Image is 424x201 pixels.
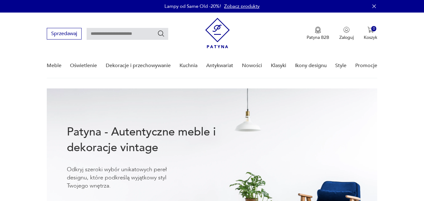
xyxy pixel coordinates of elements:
button: Szukaj [157,30,165,37]
button: Patyna B2B [307,27,329,40]
div: 0 [371,26,377,31]
img: Ikona koszyka [368,27,374,33]
a: Style [335,54,346,78]
a: Zobacz produkty [224,3,260,9]
img: Patyna - sklep z meblami i dekoracjami vintage [205,18,230,48]
button: Zaloguj [339,27,354,40]
img: Ikonka użytkownika [343,27,350,33]
p: Koszyk [364,34,377,40]
a: Dekoracje i przechowywanie [106,54,171,78]
a: Meble [47,54,62,78]
a: Oświetlenie [70,54,97,78]
p: Odkryj szeroki wybór unikatowych pereł designu, które podkreślą wyjątkowy styl Twojego wnętrza. [67,166,186,190]
a: Nowości [242,54,262,78]
a: Ikony designu [295,54,327,78]
p: Zaloguj [339,34,354,40]
a: Kuchnia [180,54,197,78]
a: Ikona medaluPatyna B2B [307,27,329,40]
a: Klasyki [271,54,286,78]
h1: Patyna - Autentyczne meble i dekoracje vintage [67,124,236,156]
button: Sprzedawaj [47,28,82,40]
p: Lampy od Same Old -20%! [164,3,221,9]
p: Patyna B2B [307,34,329,40]
a: Sprzedawaj [47,32,82,36]
a: Antykwariat [206,54,233,78]
img: Ikona medalu [315,27,321,34]
button: 0Koszyk [364,27,377,40]
a: Promocje [355,54,377,78]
